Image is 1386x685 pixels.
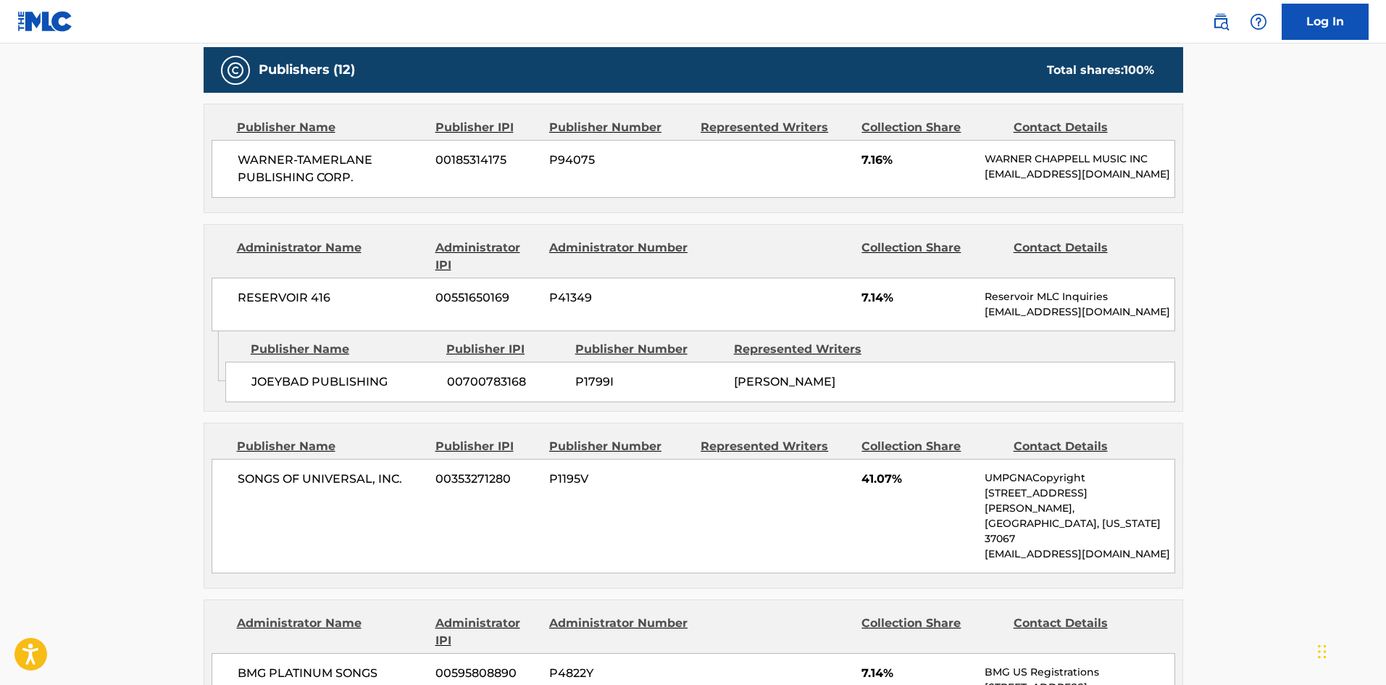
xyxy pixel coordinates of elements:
img: Publishers [227,62,244,79]
div: Administrator IPI [435,239,538,274]
p: UMPGNACopyright [985,470,1174,486]
span: 7.16% [861,151,974,169]
img: MLC Logo [17,11,73,32]
p: Reservoir MLC Inquiries [985,289,1174,304]
div: Represented Writers [701,119,851,136]
div: Help [1244,7,1273,36]
div: Contact Details [1014,119,1154,136]
span: 00353271280 [435,470,538,488]
p: [EMAIL_ADDRESS][DOMAIN_NAME] [985,547,1174,562]
h5: Publishers (12) [259,62,355,78]
div: Publisher Number [549,119,690,136]
span: [PERSON_NAME] [734,375,835,389]
div: Collection Share [861,438,1002,455]
div: Publisher Name [237,438,425,455]
div: Administrator Name [237,615,425,649]
span: 41.07% [861,470,974,488]
div: Publisher IPI [435,119,538,136]
span: 7.14% [861,289,974,307]
span: SONGS OF UNIVERSAL, INC. [238,470,425,488]
span: P41349 [549,289,690,307]
div: Administrator Number [549,615,690,649]
span: 00700783168 [447,373,564,391]
span: 00185314175 [435,151,538,169]
div: Publisher Number [549,438,690,455]
div: Contact Details [1014,438,1154,455]
span: 00551650169 [435,289,538,307]
div: Represented Writers [701,438,851,455]
div: Contact Details [1014,239,1154,274]
span: P1195V [549,470,690,488]
div: Drag [1318,630,1327,673]
span: JOEYBAD PUBLISHING [251,373,436,391]
a: Public Search [1206,7,1235,36]
div: Publisher Number [575,341,723,358]
p: [EMAIL_ADDRESS][DOMAIN_NAME] [985,167,1174,182]
span: RESERVOIR 416 [238,289,425,307]
div: Total shares: [1047,62,1154,79]
div: Collection Share [861,615,1002,649]
p: BMG US Registrations [985,665,1174,680]
p: [STREET_ADDRESS][PERSON_NAME], [985,486,1174,516]
div: Collection Share [861,119,1002,136]
div: Publisher Name [237,119,425,136]
div: Administrator Number [549,239,690,274]
p: WARNER CHAPPELL MUSIC INC [985,151,1174,167]
p: [EMAIL_ADDRESS][DOMAIN_NAME] [985,304,1174,320]
iframe: Chat Widget [1314,615,1386,685]
span: P94075 [549,151,690,169]
p: [GEOGRAPHIC_DATA], [US_STATE] 37067 [985,516,1174,547]
div: Collection Share [861,239,1002,274]
img: search [1212,13,1230,30]
span: BMG PLATINUM SONGS [238,665,425,682]
span: P1799I [575,373,723,391]
span: P4822Y [549,665,690,682]
a: Log In [1282,4,1369,40]
span: 00595808890 [435,665,538,682]
div: Contact Details [1014,615,1154,649]
div: Publisher Name [251,341,435,358]
span: 100 % [1124,63,1154,77]
img: help [1250,13,1267,30]
span: WARNER-TAMERLANE PUBLISHING CORP. [238,151,425,186]
div: Represented Writers [734,341,882,358]
div: Administrator IPI [435,615,538,649]
div: Publisher IPI [446,341,564,358]
div: Publisher IPI [435,438,538,455]
span: 7.14% [861,665,974,682]
div: Administrator Name [237,239,425,274]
